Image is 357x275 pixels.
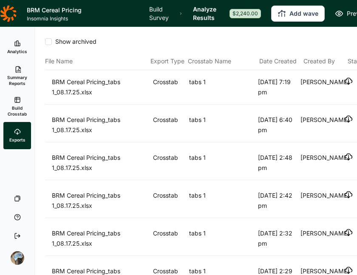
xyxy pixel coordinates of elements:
span: Exports [9,137,25,143]
div: tabs 1 [189,115,255,135]
div: Crosstab [153,77,186,97]
div: [DATE] 6:40 pm [258,115,297,135]
button: Download file [344,153,353,161]
div: [DATE] 2:48 pm [258,153,297,173]
span: Show archived [52,37,96,46]
span: Build Crosstab [7,105,28,117]
a: Build Crosstab [3,91,31,122]
button: Download file [344,266,353,275]
div: $2,240.00 [229,9,261,18]
div: Created By [303,56,344,66]
div: BRM Cereal Pricing_tabs 1_08.17.25.xlsx [52,190,150,211]
button: Download file [344,228,353,237]
span: Insomnia Insights [27,15,139,22]
div: Crosstab Name [188,56,256,66]
div: BRM Cereal Pricing_tabs 1_08.17.25.xlsx [52,153,150,173]
a: Exports [3,122,31,149]
div: [DATE] 7:19 pm [258,77,297,97]
button: Download file [344,190,353,199]
div: Date Created [259,56,300,66]
div: Crosstab [153,190,186,211]
button: Download file [344,77,353,85]
div: BRM Cereal Pricing_tabs 1_08.17.25.xlsx [52,228,150,249]
div: [DATE] 2:42 pm [258,190,297,211]
span: Analytics [7,48,27,54]
div: [PERSON_NAME] [300,77,340,97]
div: tabs 1 [189,190,255,211]
button: Add wave [271,6,325,22]
button: Download file [344,115,353,123]
div: Crosstab [153,228,186,249]
div: Export Type [150,56,184,66]
div: BRM Cereal Pricing_tabs 1_08.17.25.xlsx [52,77,150,97]
div: Crosstab [153,115,186,135]
div: Crosstab [153,153,186,173]
img: ocn8z7iqvmiiaveqkfqd.png [11,251,24,265]
div: tabs 1 [189,153,255,173]
div: tabs 1 [189,77,255,97]
span: Summary Reports [7,74,28,86]
div: [PERSON_NAME] [300,228,340,249]
div: tabs 1 [189,228,255,249]
a: Summary Reports [3,61,31,91]
div: BRM Cereal Pricing_tabs 1_08.17.25.xlsx [52,115,150,135]
div: [PERSON_NAME] [300,115,340,135]
div: [PERSON_NAME] [300,190,340,211]
a: Analytics [3,34,31,61]
div: [PERSON_NAME] [300,153,340,173]
h1: BRM Cereal Pricing [27,5,139,15]
div: [DATE] 2:32 pm [258,228,297,249]
div: File Name [45,56,147,66]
